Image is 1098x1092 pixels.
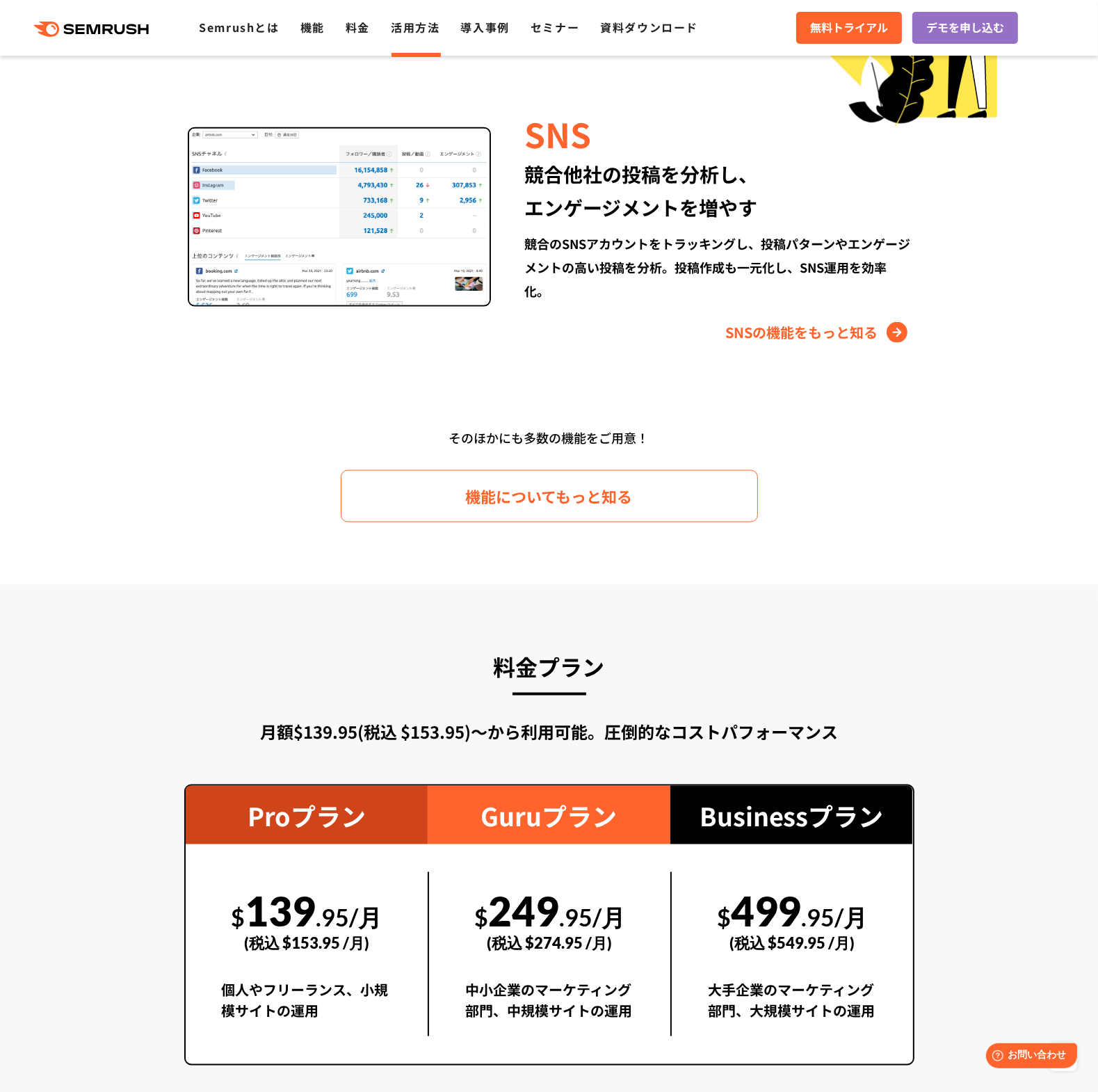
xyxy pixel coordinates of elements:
[465,872,634,968] div: 249
[524,110,910,157] div: SNS
[222,980,392,1036] div: 個人やフリーランス、小規模サイトの運用
[300,19,325,35] a: 機能
[428,786,670,844] div: Guruプラン
[524,157,910,224] div: 競合他社の投稿を分析し、 エンゲージメントを増やす
[726,321,911,344] a: SNSの機能をもっと知る
[524,232,910,303] div: 競合のSNSアカウントをトラッキングし、投稿パターンやエンゲージメントの高い投稿を分析。投稿作成も一元化し、SNS運用を効率化。
[717,904,731,932] span: $
[184,648,914,685] h3: 料金プラン
[600,19,698,35] a: 資料ダウンロード
[466,484,633,508] span: 機能についてもっと知る
[802,904,868,932] span: .95/月
[316,904,382,932] span: .95/月
[974,1038,1083,1077] iframe: Help widget launcher
[474,904,488,932] span: $
[708,980,877,1036] div: 大手企業のマーケティング部門、大規模サイトの運用
[391,19,439,35] a: 活用方法
[341,470,758,522] a: 機能についてもっと知る
[199,19,279,35] a: Semrushとは
[465,919,634,968] div: (税込 $274.95 /月)
[346,19,370,35] a: 料金
[559,904,625,932] span: .95/月
[150,425,949,451] div: そのほかにも多数の機能をご用意！
[222,919,392,968] div: (税込 $153.95 /月)
[465,980,634,1036] div: 中小企業のマーケティング部門、中規模サイトの運用
[184,719,914,744] div: 月額$139.95(税込 $153.95)〜から利用可能。圧倒的なコストパフォーマンス
[670,786,913,844] div: Businessプラン
[186,786,428,844] div: Proプラン
[708,872,877,968] div: 499
[708,919,877,968] div: (税込 $549.95 /月)
[222,872,392,968] div: 139
[796,12,902,44] a: 無料トライアル
[461,19,510,35] a: 導入事例
[231,904,245,932] span: $
[810,19,888,37] span: 無料トライアル
[912,12,1018,44] a: デモを申し込む
[926,19,1004,37] span: デモを申し込む
[531,19,579,35] a: セミナー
